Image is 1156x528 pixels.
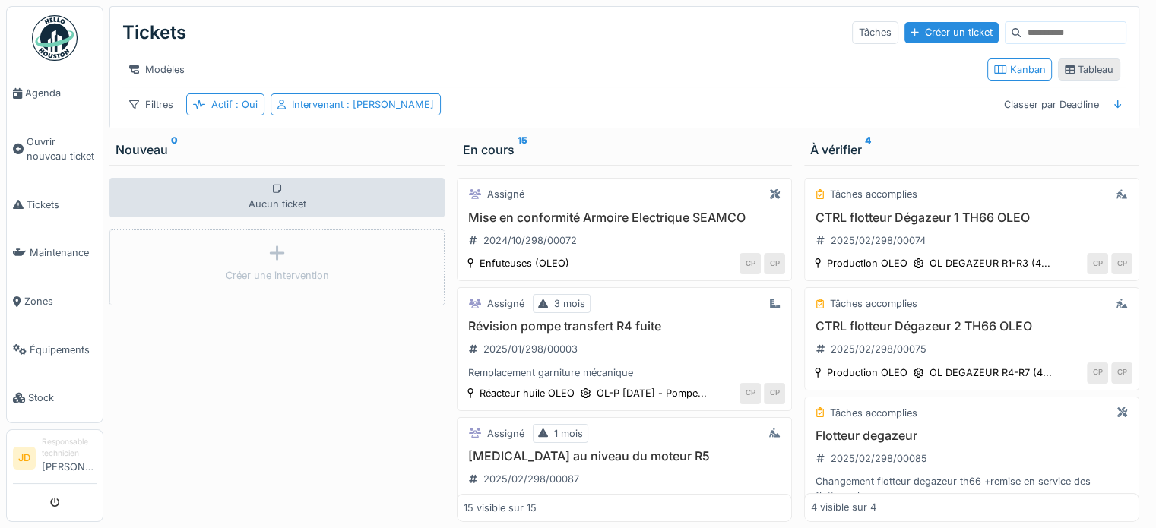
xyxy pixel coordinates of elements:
div: 1 mois [554,426,583,441]
div: 2025/02/298/00074 [831,233,926,248]
span: : [PERSON_NAME] [344,99,434,110]
div: Classer par Deadline [997,93,1106,115]
span: : Oui [233,99,258,110]
span: Stock [28,390,97,405]
div: Enfuteuses (OLEO) [480,256,569,270]
div: CP [1087,253,1108,274]
h3: Mise en conformité Armoire Electrique SEAMCO [464,210,785,225]
div: OL DEGAZEUR R4-R7 (4... [930,365,1052,380]
div: CP [740,253,761,274]
div: CP [764,383,785,404]
li: [PERSON_NAME] [42,436,97,480]
div: Réacteur huile OLEO [480,386,575,400]
div: Tâches accomplies [830,187,917,201]
img: Badge_color-CXgf-gQk.svg [32,15,78,61]
sup: 15 [518,141,527,159]
sup: 4 [865,141,871,159]
div: 2025/02/298/00087 [483,472,579,486]
h3: CTRL flotteur Dégazeur 1 TH66 OLEO [811,210,1132,225]
div: Production OLEO [827,256,907,270]
div: Tâches accomplies [830,406,917,420]
div: Créer une intervention [226,268,329,283]
div: 2025/02/298/00085 [831,451,927,466]
div: Tickets [122,13,186,52]
div: Assigné [487,426,524,441]
div: Nouveau [116,141,439,159]
a: Zones [7,277,103,326]
div: 2024/10/298/00072 [483,233,577,248]
div: Tâches accomplies [830,296,917,311]
div: En cours [463,141,786,159]
div: CP [1087,362,1108,384]
div: Filtres [122,93,180,115]
div: OL-P [DATE] - Pompe... [597,386,707,400]
div: Assigné [487,296,524,311]
span: Équipements [30,343,97,357]
sup: 0 [171,141,178,159]
span: Maintenance [30,245,97,260]
div: Tâches [852,21,898,43]
a: Stock [7,374,103,422]
div: 2025/01/298/00003 [483,342,578,356]
div: CP [1111,253,1132,274]
span: Zones [24,294,97,308]
a: Tickets [7,181,103,229]
span: Tickets [27,198,97,212]
div: Responsable technicien [42,436,97,460]
div: 2025/02/298/00075 [831,342,926,356]
div: Modèles [122,58,192,81]
div: CP [764,253,785,274]
div: 3 mois [554,296,585,311]
div: CP [1111,362,1132,384]
div: Production OLEO [827,365,907,380]
a: JD Responsable technicien[PERSON_NAME] [13,436,97,484]
div: Assigné [487,187,524,201]
span: Agenda [25,86,97,100]
div: Kanban [994,62,1045,77]
div: Aucun ticket [109,178,445,217]
h3: Flotteur degazeur [811,428,1132,443]
h3: [MEDICAL_DATA] au niveau du moteur R5 [464,449,785,463]
div: Tableau [1065,62,1113,77]
div: 4 visible sur 4 [811,501,876,515]
h3: Révision pompe transfert R4 fuite [464,319,785,334]
div: Créer un ticket [904,22,999,43]
a: Ouvrir nouveau ticket [7,118,103,181]
div: OL DEGAZEUR R1-R3 (4... [930,256,1050,270]
div: CP [740,383,761,404]
a: Maintenance [7,229,103,277]
a: Agenda [7,69,103,118]
div: À vérifier [810,141,1133,159]
div: Remplacement garniture mécanique [464,365,785,380]
div: Intervenant [292,97,434,112]
span: Ouvrir nouveau ticket [27,134,97,163]
h3: CTRL flotteur Dégazeur 2 TH66 OLEO [811,319,1132,334]
div: Changement flotteur degazeur th66 +remise en service des flotteurs hs [811,474,1132,503]
div: Actif [211,97,258,112]
li: JD [13,447,36,470]
div: 15 visible sur 15 [464,501,537,515]
a: Équipements [7,326,103,375]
